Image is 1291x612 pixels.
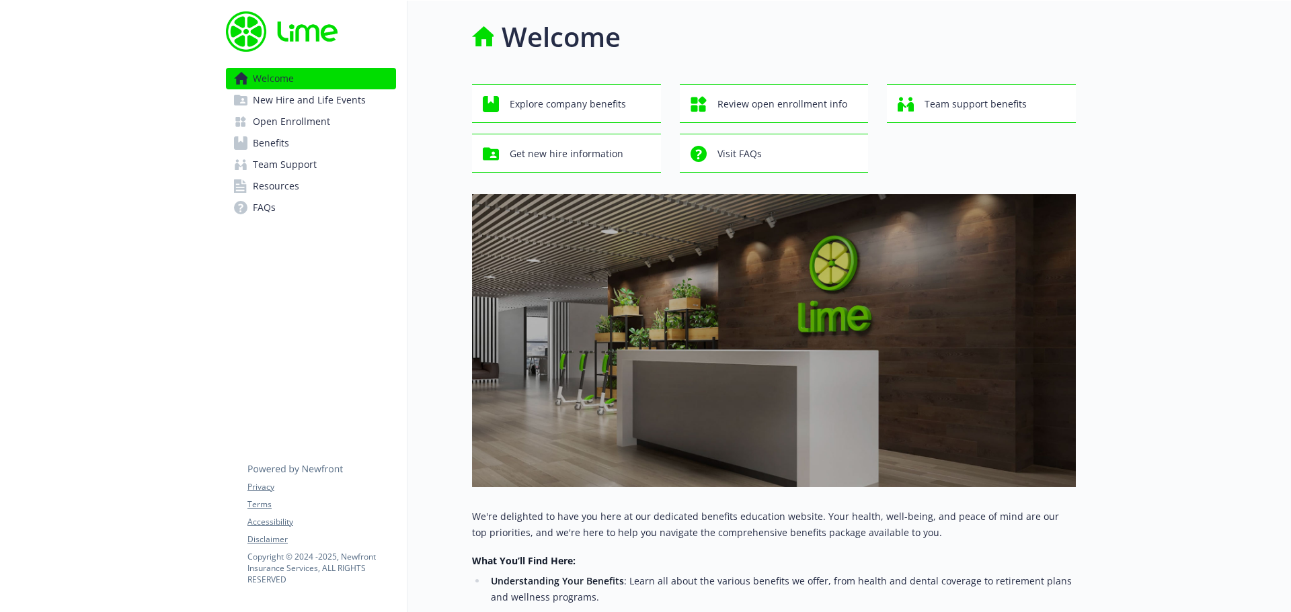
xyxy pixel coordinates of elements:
[717,91,847,117] span: Review open enrollment info
[247,516,395,528] a: Accessibility
[253,111,330,132] span: Open Enrollment
[487,573,1076,605] li: : Learn all about the various benefits we offer, from health and dental coverage to retirement pl...
[502,17,621,57] h1: Welcome
[226,175,396,197] a: Resources
[253,89,366,111] span: New Hire and Life Events
[472,194,1076,487] img: overview page banner
[472,134,661,173] button: Get new hire information
[472,554,576,567] strong: What You’ll Find Here:
[717,141,762,167] span: Visit FAQs
[253,175,299,197] span: Resources
[253,132,289,154] span: Benefits
[253,68,294,89] span: Welcome
[226,68,396,89] a: Welcome
[472,84,661,123] button: Explore company benefits
[226,111,396,132] a: Open Enrollment
[925,91,1027,117] span: Team support benefits
[226,197,396,218] a: FAQs
[510,91,626,117] span: Explore company benefits
[680,134,869,173] button: Visit FAQs
[226,132,396,154] a: Benefits
[510,141,623,167] span: Get new hire information
[226,154,396,175] a: Team Support
[472,509,1076,541] p: We're delighted to have you here at our dedicated benefits education website. Your health, well-b...
[253,154,317,175] span: Team Support
[247,551,395,585] p: Copyright © 2024 - 2025 , Newfront Insurance Services, ALL RIGHTS RESERVED
[247,498,395,511] a: Terms
[680,84,869,123] button: Review open enrollment info
[491,574,624,587] strong: Understanding Your Benefits
[887,84,1076,123] button: Team support benefits
[247,533,395,545] a: Disclaimer
[253,197,276,218] span: FAQs
[226,89,396,111] a: New Hire and Life Events
[247,481,395,493] a: Privacy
